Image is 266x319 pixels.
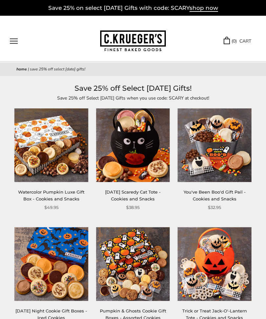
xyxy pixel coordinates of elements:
[208,204,221,211] span: $32.95
[18,189,84,201] a: Watercolor Pumpkin Luxe Gift Box - Cookies and Snacks
[178,227,251,301] img: Trick or Treat Jack-O'-Lantern Tote - Cookies and Snacks
[184,189,246,201] a: You've Been Boo'd Gift Pail - Cookies and Snacks
[16,66,250,73] nav: breadcrumbs
[126,204,140,211] span: $38.95
[44,204,58,211] span: $49.95
[14,227,88,301] img: Halloween Night Cookie Gift Boxes - Iced Cookies
[10,38,18,44] button: Open navigation
[96,227,170,301] img: Pumpkin & Ghosts Cookie Gift Boxes - Assorted Cookies
[16,83,250,94] h1: Save 25% off Select [DATE] Gifts!
[30,66,85,72] span: Save 25% off Select [DATE] Gifts!
[16,94,250,102] p: Save 25% off Select [DATE] Gifts when you use code: SCARY at checkout!
[28,66,29,72] span: |
[14,108,88,182] img: Watercolor Pumpkin Luxe Gift Box - Cookies and Snacks
[189,5,218,12] span: shop now
[224,37,251,45] a: (0) CART
[100,30,166,52] img: C.KRUEGER'S
[96,108,170,182] img: Halloween Scaredy Cat Tote - Cookies and Snacks
[16,66,27,72] a: Home
[48,5,218,12] a: Save 25% on select [DATE] Gifts with code: SCARYshop now
[178,108,251,182] img: You've Been Boo'd Gift Pail - Cookies and Snacks
[105,189,161,201] a: [DATE] Scaredy Cat Tote - Cookies and Snacks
